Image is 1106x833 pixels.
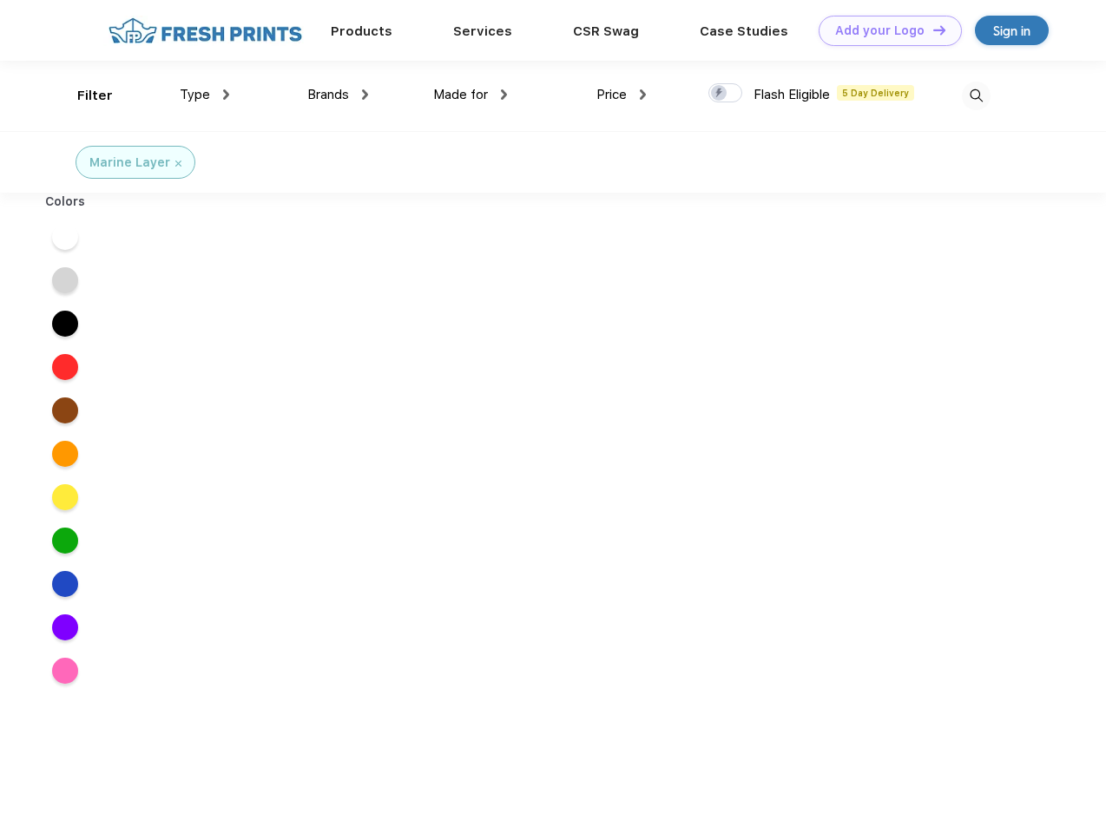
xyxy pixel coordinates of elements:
[501,89,507,100] img: dropdown.png
[77,86,113,106] div: Filter
[433,87,488,102] span: Made for
[32,193,99,211] div: Colors
[640,89,646,100] img: dropdown.png
[307,87,349,102] span: Brands
[596,87,627,102] span: Price
[362,89,368,100] img: dropdown.png
[89,154,170,172] div: Marine Layer
[975,16,1049,45] a: Sign in
[993,21,1030,41] div: Sign in
[331,23,392,39] a: Products
[175,161,181,167] img: filter_cancel.svg
[223,89,229,100] img: dropdown.png
[835,23,925,38] div: Add your Logo
[573,23,639,39] a: CSR Swag
[103,16,307,46] img: fo%20logo%202.webp
[962,82,991,110] img: desktop_search.svg
[180,87,210,102] span: Type
[453,23,512,39] a: Services
[837,85,914,101] span: 5 Day Delivery
[933,25,945,35] img: DT
[754,87,830,102] span: Flash Eligible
